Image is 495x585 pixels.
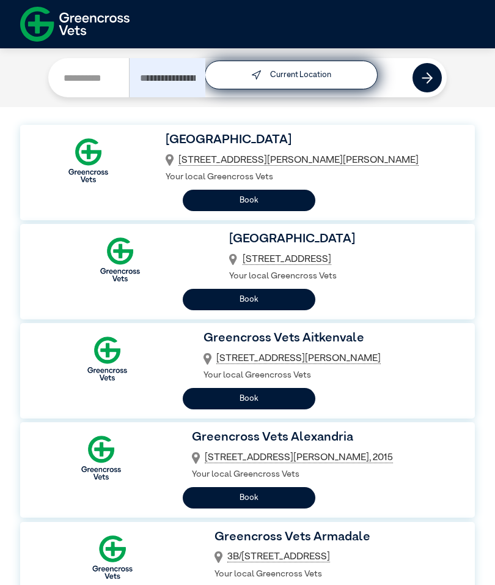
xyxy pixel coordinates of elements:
[183,289,315,310] button: Book
[215,528,453,547] h3: Greencross Vets Armadale
[422,72,433,84] img: icon-right
[192,428,453,447] h3: Greencross Vets Alexandria
[183,487,315,509] button: Book
[53,58,129,97] input: Search by Clinic Name
[204,329,453,348] h3: Greencross Vets Aitkenvale
[166,171,453,184] p: Your local Greencross Vets
[215,568,453,581] p: Your local Greencross Vets
[204,369,453,382] p: Your local Greencross Vets
[183,388,315,409] button: Book
[72,428,131,487] img: Logo
[59,131,118,190] img: Logo
[20,3,130,45] img: f-logo
[192,468,453,482] p: Your local Greencross Vets
[183,190,315,211] button: Book
[91,230,150,289] img: Logo
[229,270,453,283] p: Your local Greencross Vets
[78,329,137,388] img: Logo
[166,131,453,150] h3: [GEOGRAPHIC_DATA]
[129,58,205,97] input: Search by Postcode
[229,230,453,249] h3: [GEOGRAPHIC_DATA]
[270,71,331,79] label: Current Location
